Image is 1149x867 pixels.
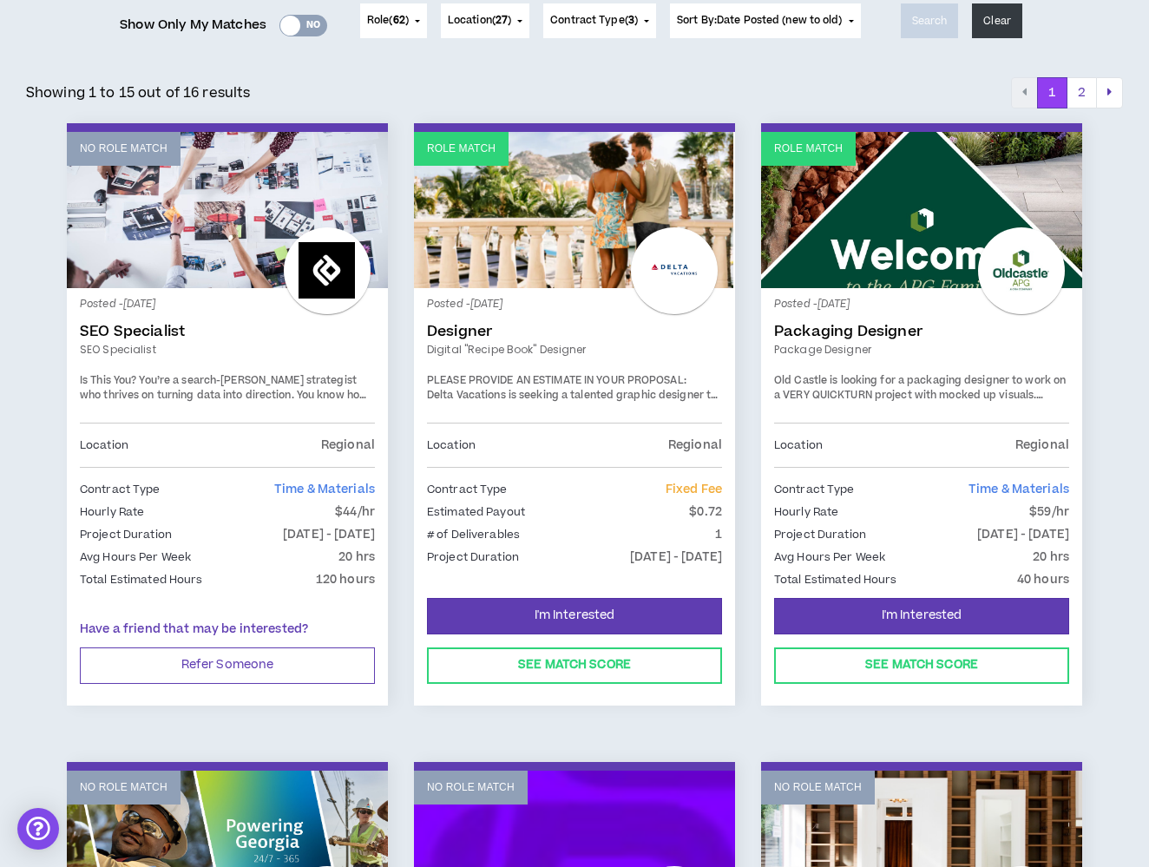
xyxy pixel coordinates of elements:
p: 40 hours [1017,570,1069,589]
button: Role(62) [360,3,427,38]
p: 20 hrs [338,548,375,567]
button: I'm Interested [774,598,1069,634]
a: No Role Match [67,132,388,288]
p: Regional [668,436,722,455]
p: Regional [321,436,375,455]
a: Packaging Designer [774,323,1069,340]
strong: Is This You? [80,373,136,388]
span: Location ( ) [448,13,511,29]
p: Hourly Rate [774,502,838,522]
p: Location [774,436,823,455]
p: [DATE] - [DATE] [977,525,1069,544]
button: 2 [1067,77,1097,108]
span: I'm Interested [882,608,962,624]
p: Location [80,436,128,455]
p: Contract Type [774,480,855,499]
p: Avg Hours Per Week [774,548,885,567]
p: Posted - [DATE] [774,297,1069,312]
p: Contract Type [427,480,508,499]
p: $44/hr [335,502,375,522]
button: Sort By:Date Posted (new to old) [670,3,861,38]
p: No Role Match [80,779,167,796]
p: [DATE] - [DATE] [283,525,375,544]
nav: pagination [1011,77,1123,108]
button: Location(27) [441,3,529,38]
span: Role ( ) [367,13,409,29]
span: Time & Materials [274,481,375,498]
p: Project Duration [774,525,866,544]
p: Location [427,436,476,455]
p: Avg Hours Per Week [80,548,191,567]
a: Role Match [761,132,1082,288]
p: [DATE] - [DATE] [630,548,722,567]
span: Show Only My Matches [120,12,266,38]
span: 62 [393,13,405,28]
a: SEO Specialist [80,323,375,340]
span: Fixed Fee [666,481,722,498]
p: Regional [1015,436,1069,455]
p: Posted - [DATE] [427,297,722,312]
p: Have a friend that may be interested? [80,621,375,639]
p: Role Match [774,141,843,157]
p: Total Estimated Hours [80,570,203,589]
button: See Match Score [427,647,722,684]
a: Designer [427,323,722,340]
p: 20 hrs [1033,548,1069,567]
p: Estimated Payout [427,502,525,522]
button: See Match Score [774,647,1069,684]
button: Refer Someone [80,647,375,684]
p: Posted - [DATE] [80,297,375,312]
p: $0.72 [689,502,722,522]
a: Digital "Recipe Book" Designer [427,342,722,358]
strong: PLEASE PROVIDE AN ESTIMATE IN YOUR PROPOSAL: [427,373,686,388]
p: No Role Match [774,779,862,796]
p: No Role Match [80,141,167,157]
a: SEO Specialist [80,342,375,358]
p: 1 [715,525,722,544]
div: Open Intercom Messenger [17,808,59,850]
a: Package Designer [774,342,1069,358]
p: Role Match [427,141,496,157]
p: Hourly Rate [80,502,144,522]
p: $59/hr [1029,502,1069,522]
p: 120 hours [316,570,375,589]
button: 1 [1037,77,1067,108]
span: I'm Interested [535,608,615,624]
p: No Role Match [427,779,515,796]
span: Old Castle is looking for a packaging designer to work on a VERY QUICKTURN project with mocked up... [774,373,1066,404]
p: Total Estimated Hours [774,570,897,589]
p: Contract Type [80,480,161,499]
a: Role Match [414,132,735,288]
p: # of Deliverables [427,525,520,544]
p: Showing 1 to 15 out of 16 results [26,82,251,103]
button: Search [901,3,959,38]
p: Project Duration [80,525,172,544]
span: 27 [496,13,508,28]
span: Contract Type ( ) [550,13,638,29]
span: Time & Materials [968,481,1069,498]
span: Delta Vacations is seeking a talented graphic designer to suport a quick turn digital "Recipe Book." [427,388,718,418]
p: Project Duration [427,548,519,567]
span: You’re a search-[PERSON_NAME] strategist who thrives on turning data into direction. You know how... [80,373,368,480]
span: 3 [628,13,634,28]
button: I'm Interested [427,598,722,634]
button: Clear [972,3,1022,38]
span: Sort By: Date Posted (new to old) [677,13,843,28]
button: Contract Type(3) [543,3,656,38]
